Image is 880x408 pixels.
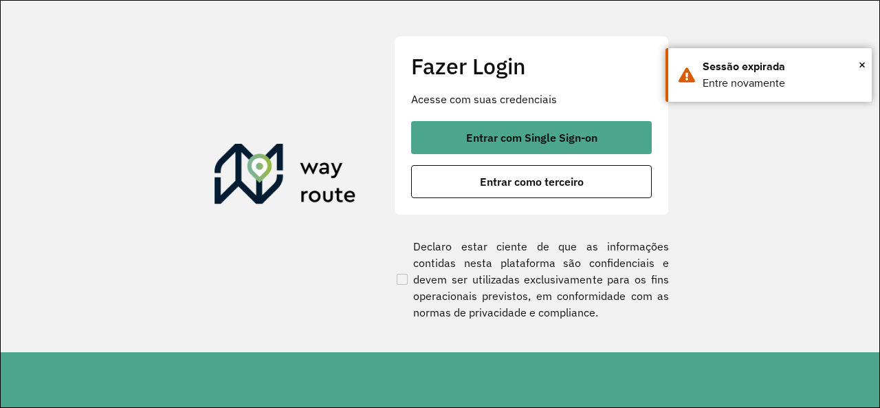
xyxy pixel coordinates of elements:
button: button [411,165,652,198]
p: Acesse com suas credenciais [411,91,652,107]
button: Close [859,54,866,75]
button: button [411,121,652,154]
span: Entrar com Single Sign-on [466,132,597,143]
h2: Fazer Login [411,53,652,79]
div: Entre novamente [703,75,861,92]
span: × [859,54,866,75]
div: Sessão expirada [703,58,861,75]
span: Entrar como terceiro [480,176,584,187]
img: Roteirizador AmbevTech [214,144,356,210]
label: Declaro estar ciente de que as informações contidas nesta plataforma são confidenciais e devem se... [394,238,669,321]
